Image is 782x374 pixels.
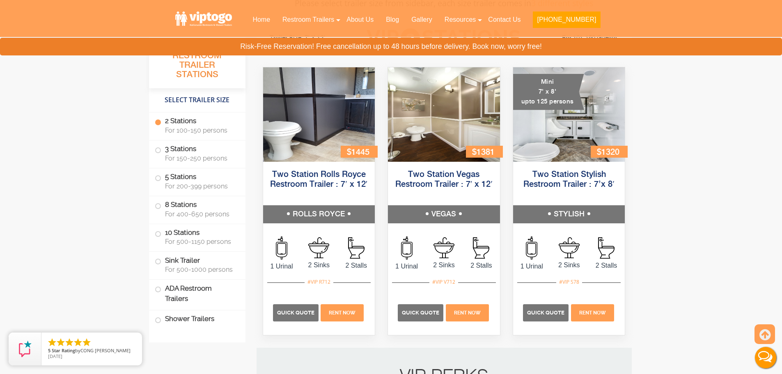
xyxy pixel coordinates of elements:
a: Gallery [405,11,438,29]
li:  [73,337,83,347]
a: Two Station Vegas Restroom Trailer : 7′ x 12′ [395,170,493,189]
div: $1445 [341,146,378,158]
div: Mini 7' x 8' upto 125 persons [513,74,584,110]
span: 1 Urinal [513,262,550,271]
span: Star Rating [52,347,75,353]
h3: All Portable Restroom Trailer Stations [149,39,245,88]
img: an icon of Stall [598,237,615,259]
span: For 100-150 persons [165,126,236,134]
img: an icon of sink [308,237,329,258]
h4: Select Trailer Size [149,92,245,108]
span: For 400-650 persons [165,210,236,218]
li:  [82,337,92,347]
span: For 500-1000 persons [165,266,236,273]
li:  [64,337,74,347]
label: 5 Stations [155,168,240,194]
a: About Us [340,11,380,29]
img: Side view of two station restroom trailer with separate doors for males and females [263,67,375,162]
span: [DATE] [48,353,62,359]
div: #VIP S78 [556,277,582,287]
span: 2 Sinks [300,260,337,270]
img: Review Rating [17,341,33,357]
a: Quick Quote [273,309,320,316]
span: 5 [48,347,50,353]
a: Rent Now [445,309,490,316]
div: #VIP V712 [429,277,458,287]
span: For 150-250 persons [165,154,236,162]
label: 3 Stations [155,140,240,166]
a: Home [246,11,276,29]
span: 1 Urinal [388,262,425,271]
span: Quick Quote [277,310,314,316]
label: Sink Trailer [155,252,240,277]
div: #VIP R712 [305,277,333,287]
span: Rent Now [329,310,355,316]
label: ADA Restroom Trailers [155,280,240,307]
div: $1320 [591,146,628,158]
span: For 200-399 persons [165,182,236,190]
button: [PHONE_NUMBER] [533,11,600,28]
a: Rent Now [320,309,365,316]
li:  [47,337,57,347]
span: For 500-1150 persons [165,238,236,246]
span: by [48,348,135,354]
a: Two Station Rolls Royce Restroom Trailer : 7′ x 12′ [270,170,367,189]
h5: VEGAS [388,205,500,223]
label: Shower Trailers [155,310,240,328]
img: Side view of two station restroom trailer with separate doors for males and females [388,67,500,162]
div: $1381 [466,146,503,158]
span: 2 Stalls [588,261,625,271]
span: 2 Stalls [337,261,375,271]
span: 2 Sinks [425,260,463,270]
span: 1 Urinal [263,262,300,271]
span: Rent Now [579,310,606,316]
img: A mini restroom trailer with two separate stations and separate doors for males and females [513,67,625,162]
label: 10 Stations [155,224,240,250]
span: 2 Stalls [463,261,500,271]
img: an icon of urinal [401,236,413,259]
span: Rent Now [454,310,481,316]
span: CONG [PERSON_NAME] [80,347,131,353]
img: an icon of sink [559,237,580,258]
img: an icon of urinal [526,236,537,259]
li:  [56,337,66,347]
img: an icon of Stall [473,237,489,259]
a: Blog [380,11,405,29]
a: Resources [438,11,482,29]
label: 8 Stations [155,196,240,222]
span: Quick Quote [527,310,564,316]
a: Quick Quote [398,309,445,316]
span: 2 Sinks [550,260,588,270]
a: Restroom Trailers [276,11,340,29]
a: Quick Quote [523,309,570,316]
a: Two Station Stylish Restroom Trailer : 7’x 8′ [523,170,614,189]
img: an icon of Stall [348,237,365,259]
h5: ROLLS ROYCE [263,205,375,223]
a: Rent Now [570,309,615,316]
img: an icon of sink [433,237,454,258]
a: [PHONE_NUMBER] [527,11,606,33]
a: Contact Us [482,11,527,29]
span: Quick Quote [402,310,439,316]
button: Live Chat [749,341,782,374]
h5: STYLISH [513,205,625,223]
img: an icon of urinal [276,236,287,259]
label: 2 Stations [155,112,240,138]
